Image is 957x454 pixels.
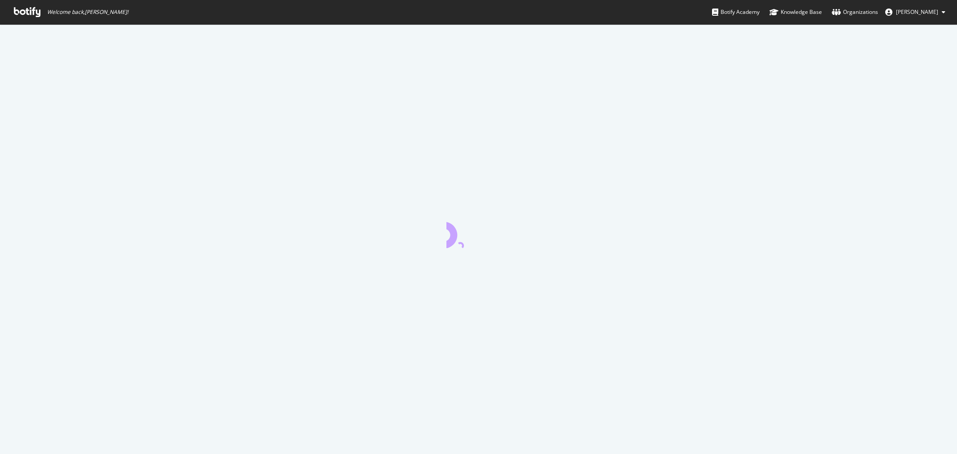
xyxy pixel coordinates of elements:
[896,8,938,16] span: Heather Cordonnier
[878,5,953,19] button: [PERSON_NAME]
[832,8,878,17] div: Organizations
[47,9,128,16] span: Welcome back, [PERSON_NAME] !
[769,8,822,17] div: Knowledge Base
[712,8,760,17] div: Botify Academy
[446,216,511,248] div: animation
